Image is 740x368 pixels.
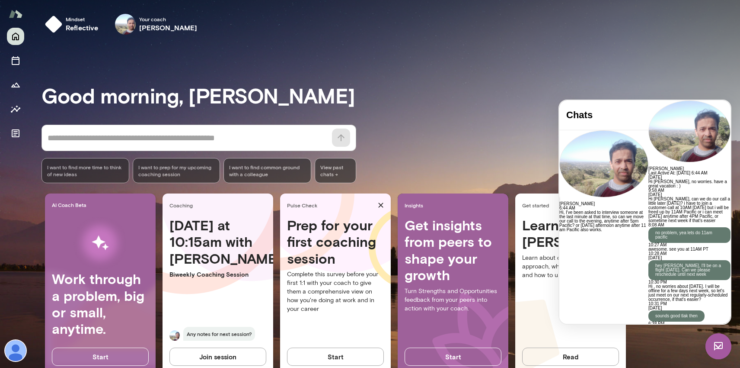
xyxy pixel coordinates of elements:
[169,348,266,366] button: Join session
[109,10,204,38] div: Vipin HegdeYour coach[PERSON_NAME]
[52,271,149,337] h4: Work through a problem, big or small, anytime.
[89,66,171,71] h6: [PERSON_NAME]
[41,10,105,38] button: Mindsetreflective
[7,125,24,142] button: Documents
[41,83,740,107] h3: Good morning, [PERSON_NAME]
[89,184,171,201] p: Hi , no worries about [DATE]. I will be offline for a few days next week, so let's just meet on o...
[41,158,129,183] div: I want to find more time to think of new ideas
[89,87,105,92] span: 9:58 AM
[9,6,22,22] img: Mento
[229,164,306,178] span: I want to find common ground with a colleague
[7,100,24,118] button: Insights
[62,216,139,271] img: AI Workflows
[7,76,24,94] button: Growth Plan
[66,23,99,33] h6: reflective
[45,16,62,33] img: mindset
[7,52,24,69] button: Sessions
[405,287,501,313] p: Turn Strengths and Opportunities feedback from your peers into action with your coach.
[89,155,102,160] span: [DATE]
[138,164,215,178] span: I want to prep for my upcoming coaching session
[223,158,311,183] div: I want to find common ground with a colleague
[89,201,108,206] span: 10:31 PM
[89,221,105,226] span: 6:38 PM
[522,217,619,250] h4: Learn about [PERSON_NAME]
[133,158,220,183] div: I want to prep for my upcoming coaching session
[287,217,384,267] h4: Prep for your first coaching session
[169,330,180,341] img: Vipin
[96,213,138,218] p: sounds good tlak then
[96,130,164,139] p: no problem, yea lets do 11am pacific
[139,23,198,33] h6: [PERSON_NAME]
[522,348,619,366] button: Read
[115,14,136,35] img: Vipin Hegde
[405,202,505,209] span: Insights
[139,16,198,23] span: Your coach
[96,163,164,176] p: hey [PERSON_NAME], I'll be on a flight [DATE]. Can we please reschedule until next week
[287,202,374,209] span: Pulse Check
[522,254,619,280] p: Learn about our coaching approach, what to expect next, and how to use [PERSON_NAME].
[89,122,105,127] span: 8:08 AM
[5,340,26,361] img: Daniel Epstein
[7,28,24,45] button: Home
[66,16,99,23] span: Mindset
[89,151,107,155] span: 10:28 AM
[183,327,255,341] span: Any notes for next session?
[522,202,622,209] span: Get started
[89,97,171,123] p: Hi [PERSON_NAME], can we do our call a little later [DATE]? i have to join a customer-call at 10A...
[52,348,149,366] button: Start
[89,74,102,79] span: [DATE]
[89,92,102,97] span: [DATE]
[287,348,384,366] button: Start
[89,179,108,184] span: 10:30 PM
[169,270,266,279] p: Biweekly Coaching Session
[89,205,102,210] span: [DATE]
[89,79,171,88] p: Hi [PERSON_NAME], no worries. have a great vacation : )
[89,147,171,151] p: awesome. see you at 11AM PT
[405,217,501,284] h4: Get insights from peers to shape your growth
[169,217,266,267] h4: [DATE] at 10:15am with [PERSON_NAME]
[89,142,107,147] span: 10:27 AM
[169,202,270,209] span: Coaching
[89,70,148,75] span: Last Active At: [DATE] 6:44 AM
[315,158,356,183] span: View past chats ->
[405,348,501,366] button: Start
[287,270,384,313] p: Complete this survey before your first 1:1 with your coach to give them a comprehensive view on h...
[7,9,82,20] h4: Chats
[52,201,152,208] span: AI Coach Beta
[47,164,124,178] span: I want to find more time to think of new ideas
